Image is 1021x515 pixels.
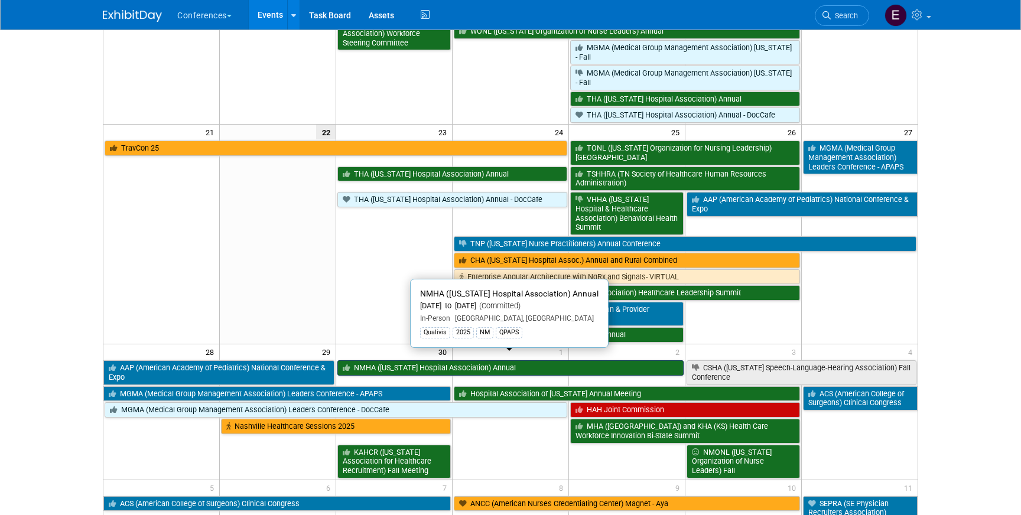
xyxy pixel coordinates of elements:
[907,344,918,359] span: 4
[570,192,684,235] a: VHHA ([US_STATE] Hospital & Healthcare Association) Behavioral Health Summit
[204,344,219,359] span: 28
[450,314,594,322] span: [GEOGRAPHIC_DATA], [GEOGRAPHIC_DATA]
[885,4,907,27] img: Erin Anderson
[420,314,450,322] span: In-Person
[420,301,599,311] div: [DATE] to [DATE]
[321,344,336,359] span: 29
[831,11,858,20] span: Search
[337,360,684,376] a: NMHA ([US_STATE] Hospital Association) Annual
[670,125,685,139] span: 25
[570,66,800,90] a: MGMA (Medical Group Management Association) [US_STATE] - Fall
[437,344,452,359] span: 30
[325,480,336,495] span: 6
[786,480,801,495] span: 10
[476,301,521,310] span: (Committed)
[803,141,918,174] a: MGMA (Medical Group Management Association) Leaders Conference - APAPS
[476,327,493,338] div: NM
[454,24,800,39] a: WONL ([US_STATE] Organization of Nurse Leaders) Annual
[570,402,800,418] a: HAH Joint Commission
[687,360,916,384] a: CSHA ([US_STATE] Speech-Language-Hearing Association) Fall Conference
[903,125,918,139] span: 27
[554,125,568,139] span: 24
[105,141,567,156] a: TravCon 25
[687,192,918,216] a: AAP (American Academy of Pediatrics) National Conference & Expo
[674,344,685,359] span: 2
[570,107,800,123] a: THA ([US_STATE] Hospital Association) Annual - DocCafe
[687,445,800,478] a: NMONL ([US_STATE] Organization of Nurse Leaders) Fall
[496,327,522,338] div: QPAPS
[337,192,567,207] a: THA ([US_STATE] Hospital Association) Annual - DocCafe
[570,167,800,191] a: TSHHRA (TN Society of Healthcare Human Resources Administration)
[570,141,800,165] a: TONL ([US_STATE] Organization for Nursing Leadership) [GEOGRAPHIC_DATA]
[454,496,800,511] a: ANCC (American Nurses Credentialing Center) Magnet - Aya
[316,125,336,139] span: 22
[815,5,869,26] a: Search
[337,445,451,478] a: KAHCR ([US_STATE] Association for Healthcare Recruitment) Fall Meeting
[570,40,800,64] a: MGMA (Medical Group Management Association) [US_STATE] - Fall
[454,285,800,301] a: WVHA/WVSMA ([US_STATE] Hospital Association) Healthcare Leadership Summit
[558,344,568,359] span: 1
[209,480,219,495] span: 5
[558,480,568,495] span: 8
[103,496,451,511] a: ACS (American College of Surgeons) Clinical Congress
[453,327,474,338] div: 2025
[337,167,567,182] a: THA ([US_STATE] Hospital Association) Annual
[103,360,334,384] a: AAP (American Academy of Pediatrics) National Conference & Expo
[674,480,685,495] span: 9
[803,386,918,410] a: ACS (American College of Surgeons) Clinical Congress
[441,480,452,495] span: 7
[454,386,800,402] a: Hospital Association of [US_STATE] Annual Meeting
[420,327,450,338] div: Qualivis
[105,402,567,418] a: MGMA (Medical Group Management Association) Leaders Conference - DocCafe
[103,386,451,402] a: MGMA (Medical Group Management Association) Leaders Conference - APAPS
[221,419,451,434] a: Nashville Healthcare Sessions 2025
[454,236,916,252] a: TNP ([US_STATE] Nurse Practitioners) Annual Conference
[791,344,801,359] span: 3
[204,125,219,139] span: 21
[570,92,800,107] a: THA ([US_STATE] Hospital Association) Annual
[786,125,801,139] span: 26
[570,419,800,443] a: MHA ([GEOGRAPHIC_DATA]) and KHA (KS) Health Care Workforce Innovation Bi-State Summit
[454,269,800,285] a: Enterprise Angular Architecture with NgRx and Signals- VIRTUAL
[103,10,162,22] img: ExhibitDay
[903,480,918,495] span: 11
[420,289,599,298] span: NMHA ([US_STATE] Hospital Association) Annual
[437,125,452,139] span: 23
[454,253,800,268] a: CHA ([US_STATE] Hospital Assoc.) Annual and Rural Combined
